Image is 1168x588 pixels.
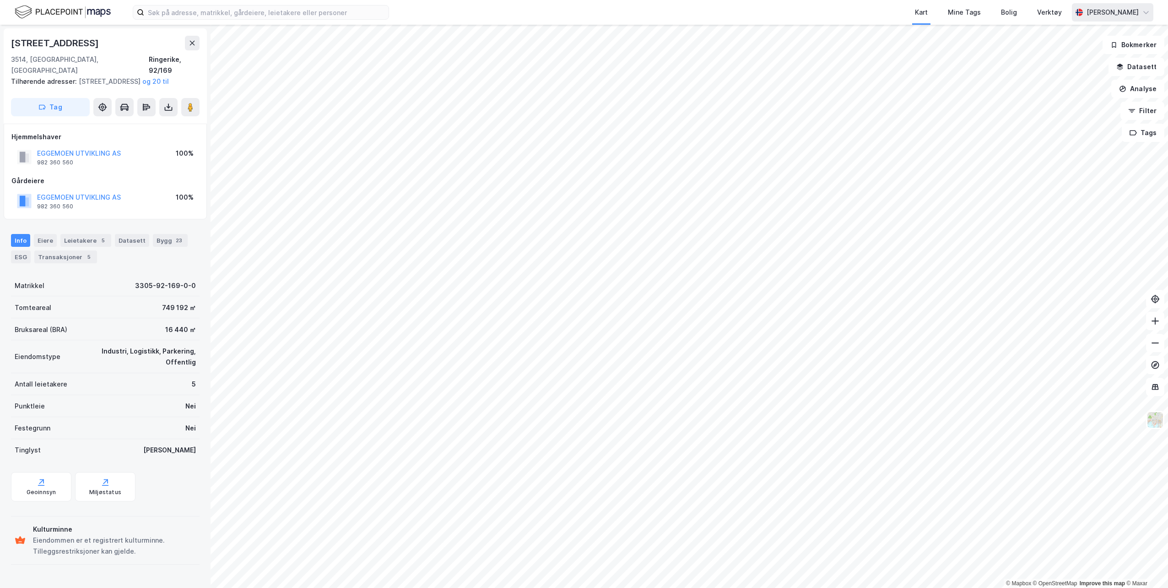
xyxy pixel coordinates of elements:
div: 5 [84,252,93,261]
div: Tinglyst [15,445,41,456]
a: Improve this map [1080,580,1125,587]
div: [STREET_ADDRESS] [11,76,192,87]
iframe: Chat Widget [1122,544,1168,588]
div: Festegrunn [15,423,50,434]
div: Info [11,234,30,247]
button: Filter [1120,102,1164,120]
div: Kart [915,7,928,18]
button: Datasett [1109,58,1164,76]
img: Z [1146,411,1164,429]
div: Verktøy [1037,7,1062,18]
div: Mine Tags [948,7,981,18]
div: Hjemmelshaver [11,131,199,142]
div: Eiendomstype [15,351,60,362]
div: [PERSON_NAME] [143,445,196,456]
div: 16 440 ㎡ [165,324,196,335]
div: Miljøstatus [89,489,121,496]
div: Ringerike, 92/169 [149,54,200,76]
button: Analyse [1111,80,1164,98]
div: Bygg [153,234,188,247]
div: Eiendommen er et registrert kulturminne. Tilleggsrestriksjoner kan gjelde. [33,535,196,557]
div: Gårdeiere [11,175,199,186]
div: Tomteareal [15,302,51,313]
a: OpenStreetMap [1033,580,1077,587]
div: 982 360 560 [37,159,73,166]
div: Punktleie [15,401,45,412]
button: Tags [1122,124,1164,142]
div: ESG [11,250,31,263]
div: [PERSON_NAME] [1087,7,1139,18]
div: [STREET_ADDRESS] [11,36,101,50]
div: 5 [192,379,196,390]
div: Matrikkel [15,280,44,291]
div: Transaksjoner [34,250,97,263]
div: Industri, Logistikk, Parkering, Offentlig [71,346,196,368]
img: logo.f888ab2527a4732fd821a326f86c7f29.svg [15,4,111,20]
div: Eiere [34,234,57,247]
input: Søk på adresse, matrikkel, gårdeiere, leietakere eller personer [144,5,389,19]
div: Datasett [115,234,149,247]
div: Nei [185,401,196,412]
button: Tag [11,98,90,116]
div: Bruksareal (BRA) [15,324,67,335]
div: 749 192 ㎡ [162,302,196,313]
div: Antall leietakere [15,379,67,390]
div: 100% [176,148,194,159]
div: 100% [176,192,194,203]
div: 5 [98,236,108,245]
div: 23 [174,236,184,245]
div: 3305-92-169-0-0 [135,280,196,291]
div: 3514, [GEOGRAPHIC_DATA], [GEOGRAPHIC_DATA] [11,54,149,76]
div: Leietakere [60,234,111,247]
div: Kulturminne [33,524,196,535]
button: Bokmerker [1103,36,1164,54]
span: Tilhørende adresser: [11,77,79,85]
div: 982 360 560 [37,203,73,210]
div: Geoinnsyn [27,489,56,496]
div: Nei [185,423,196,434]
div: Bolig [1001,7,1017,18]
a: Mapbox [1006,580,1031,587]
